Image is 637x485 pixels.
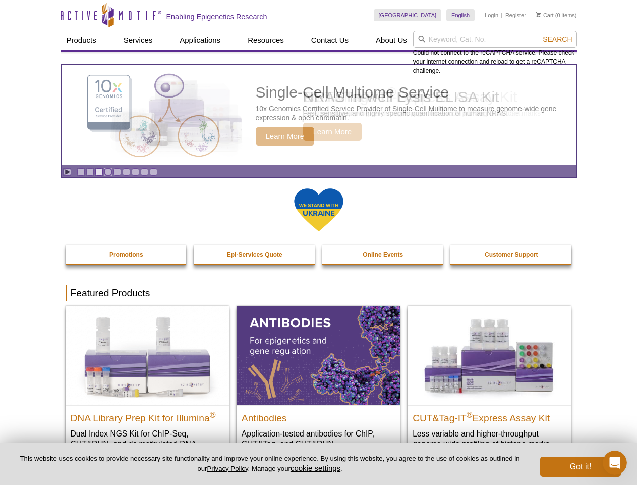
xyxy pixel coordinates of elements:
a: Login [485,12,498,19]
a: Go to slide 1 [77,168,85,176]
a: Register [505,12,526,19]
p: Dual Index NGS Kit for ChIP-Seq, CUT&RUN, and ds methylated DNA assays. [71,428,224,459]
a: Resources [242,31,290,50]
button: Search [540,35,575,44]
button: Got it! [540,457,621,477]
strong: Online Events [363,251,403,258]
a: Go to slide 7 [132,168,139,176]
a: Toggle autoplay [64,168,71,176]
strong: Epi-Services Quote [227,251,282,258]
p: 10x Genomics Certified Service Provider of Single-Cell Multiome to measure genome-wide gene expre... [256,104,571,122]
span: Learn More [256,127,315,145]
span: Search [543,35,572,43]
a: Go to slide 9 [150,168,157,176]
h2: CUT&Tag-IT Express Assay Kit [413,408,566,423]
a: Cart [536,12,554,19]
img: All Antibodies [237,306,400,405]
a: Products [61,31,102,50]
a: Customer Support [450,245,572,264]
a: Go to slide 2 [86,168,94,176]
img: CUT&Tag-IT® Express Assay Kit [408,306,571,405]
button: cookie settings [291,464,340,472]
a: Services [118,31,159,50]
img: DNA Library Prep Kit for Illumina [66,306,229,405]
div: Could not connect to the reCAPTCHA service. Please check your internet connection and reload to g... [413,31,577,75]
img: Single-Cell Multiome Service [78,69,229,162]
a: Promotions [66,245,188,264]
a: Epi-Services Quote [194,245,316,264]
p: This website uses cookies to provide necessary site functionality and improve your online experie... [16,454,524,473]
a: [GEOGRAPHIC_DATA] [374,9,442,21]
a: DNA Library Prep Kit for Illumina DNA Library Prep Kit for Illumina® Dual Index NGS Kit for ChIP-... [66,306,229,469]
p: Less variable and higher-throughput genome-wide profiling of histone marks​. [413,428,566,449]
a: Go to slide 8 [141,168,148,176]
li: | [501,9,503,21]
a: Single-Cell Multiome Service Single-Cell Multiome Service 10x Genomics Certified Service Provider... [62,65,576,165]
strong: Promotions [109,251,143,258]
sup: ® [210,410,216,419]
p: Application-tested antibodies for ChIP, CUT&Tag, and CUT&RUN. [242,428,395,449]
a: Contact Us [305,31,355,50]
a: Applications [173,31,226,50]
h2: Antibodies [242,408,395,423]
a: CUT&Tag-IT® Express Assay Kit CUT&Tag-IT®Express Assay Kit Less variable and higher-throughput ge... [408,306,571,459]
h2: Single-Cell Multiome Service [256,85,571,100]
sup: ® [467,410,473,419]
a: English [446,9,475,21]
strong: Customer Support [485,251,538,258]
a: All Antibodies Antibodies Application-tested antibodies for ChIP, CUT&Tag, and CUT&RUN. [237,306,400,459]
a: Go to slide 5 [113,168,121,176]
a: Go to slide 3 [95,168,103,176]
img: Your Cart [536,12,541,17]
h2: Featured Products [66,285,572,301]
h2: DNA Library Prep Kit for Illumina [71,408,224,423]
a: Privacy Policy [207,465,248,472]
input: Keyword, Cat. No. [413,31,577,48]
a: Online Events [322,245,444,264]
h2: Enabling Epigenetics Research [166,12,267,21]
a: Go to slide 4 [104,168,112,176]
li: (0 items) [536,9,577,21]
a: About Us [370,31,413,50]
article: Single-Cell Multiome Service [62,65,576,165]
img: We Stand With Ukraine [294,187,344,232]
a: Go to slide 6 [123,168,130,176]
iframe: Intercom live chat [603,451,627,475]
